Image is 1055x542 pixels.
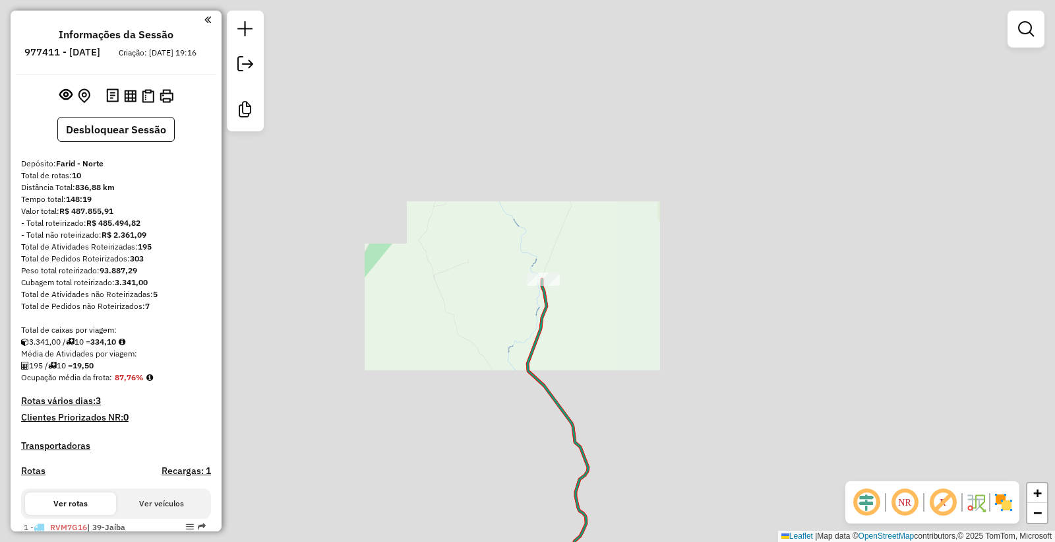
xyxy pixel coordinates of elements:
[21,465,45,477] a: Rotas
[21,277,211,288] div: Cubagem total roteirizado:
[889,487,920,518] span: Ocultar NR
[96,395,101,407] strong: 3
[139,86,157,106] button: Visualizar Romaneio
[1033,504,1042,521] span: −
[1027,503,1047,523] a: Zoom out
[21,158,211,170] div: Depósito:
[75,182,115,192] strong: 836,88 km
[138,242,152,252] strong: 195
[75,86,93,106] button: Centralizar mapa no depósito ou ponto de apoio
[87,522,125,532] span: | 39-Jaíba
[66,194,92,204] strong: 148:19
[48,362,57,370] i: Total de rotas
[21,372,112,382] span: Ocupação média da frota:
[21,170,211,182] div: Total de rotas:
[927,487,959,518] span: Exibir rótulo
[21,412,211,423] h4: Clientes Priorizados NR:
[24,522,125,532] span: 1 -
[90,337,116,347] strong: 334,10
[121,86,139,104] button: Visualizar relatório de Roteirização
[859,531,915,541] a: OpenStreetMap
[57,117,175,142] button: Desbloquear Sessão
[59,206,113,216] strong: R$ 487.855,91
[123,411,129,423] strong: 0
[851,487,882,518] span: Ocultar deslocamento
[113,47,202,59] div: Criação: [DATE] 19:16
[21,324,211,336] div: Total de caixas por viagem:
[21,336,211,348] div: 3.341,00 / 10 =
[56,158,104,168] strong: Farid - Norte
[21,440,211,452] h4: Transportadoras
[145,301,150,311] strong: 7
[21,288,211,300] div: Total de Atividades não Roteirizadas:
[232,96,258,126] a: Criar modelo
[24,46,100,58] h6: 977411 - [DATE]
[57,85,75,106] button: Exibir sessão original
[146,374,153,382] em: Média calculada utilizando a maior ocupação (%Peso ou %Cubagem) de cada rota da sessão. Rotas cro...
[21,362,29,370] i: Total de Atividades
[965,492,986,513] img: Fluxo de ruas
[21,253,211,265] div: Total de Pedidos Roteirizados:
[815,531,817,541] span: |
[204,12,211,27] a: Clique aqui para minimizar o painel
[102,230,146,240] strong: R$ 2.361,09
[115,372,144,382] strong: 87,76%
[86,218,140,228] strong: R$ 485.494,82
[21,182,211,193] div: Distância Total:
[993,492,1014,513] img: Exibir/Ocultar setores
[100,265,137,275] strong: 93.887,29
[1033,485,1042,501] span: +
[130,254,144,263] strong: 303
[198,523,206,531] em: Rota exportada
[778,531,1055,542] div: Map data © contributors,© 2025 TomTom, Microsoft
[119,338,125,346] i: Meta Caixas/viagem: 1,00 Diferença: 333,10
[232,51,258,81] a: Exportar sessão
[1027,483,1047,503] a: Zoom in
[104,86,121,106] button: Logs desbloquear sessão
[21,193,211,205] div: Tempo total:
[50,522,87,532] span: RVM7G16
[162,465,211,477] h4: Recargas: 1
[116,492,207,515] button: Ver veículos
[21,338,29,346] i: Cubagem total roteirizado
[66,338,75,346] i: Total de rotas
[232,16,258,46] a: Nova sessão e pesquisa
[781,531,813,541] a: Leaflet
[1013,16,1039,42] a: Exibir filtros
[21,360,211,372] div: 195 / 10 =
[72,170,81,180] strong: 10
[153,289,158,299] strong: 5
[157,86,176,106] button: Imprimir Rotas
[21,395,211,407] h4: Rotas vários dias:
[21,205,211,217] div: Valor total:
[59,28,173,41] h4: Informações da Sessão
[21,229,211,241] div: - Total não roteirizado:
[21,265,211,277] div: Peso total roteirizado:
[73,360,94,370] strong: 19,50
[21,348,211,360] div: Média de Atividades por viagem:
[21,241,211,253] div: Total de Atividades Roteirizadas:
[25,492,116,515] button: Ver rotas
[21,300,211,312] div: Total de Pedidos não Roteirizados:
[186,523,194,531] em: Opções
[115,277,148,287] strong: 3.341,00
[21,217,211,229] div: - Total roteirizado:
